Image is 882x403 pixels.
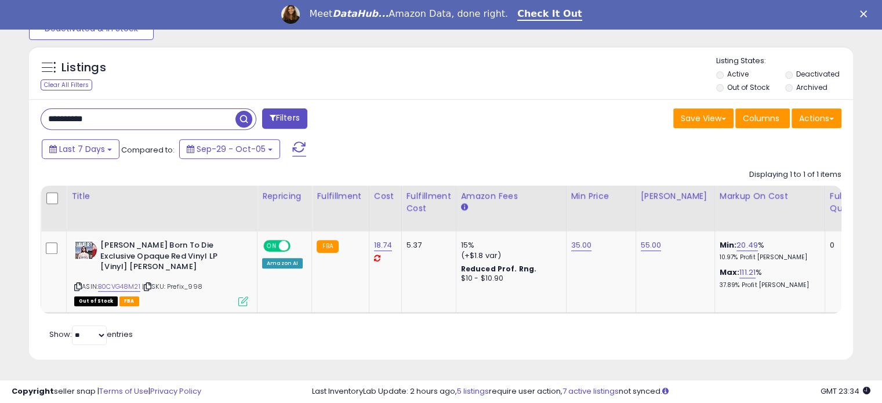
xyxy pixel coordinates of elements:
div: Cost [374,190,397,202]
div: 0 [830,240,866,250]
div: Clear All Filters [41,79,92,90]
div: Amazon Fees [461,190,561,202]
span: ON [264,241,279,251]
button: Sep-29 - Oct-05 [179,139,280,159]
th: The percentage added to the cost of goods (COGS) that forms the calculator for Min & Max prices. [714,186,825,231]
div: % [720,240,816,262]
a: Privacy Policy [150,386,201,397]
a: Check It Out [517,8,582,21]
label: Deactivated [796,69,839,79]
span: All listings that are currently out of stock and unavailable for purchase on Amazon [74,296,118,306]
div: Fulfillment [317,190,364,202]
div: Last InventoryLab Update: 2 hours ago, require user action, not synced. [312,386,870,397]
button: Filters [262,108,307,129]
span: Columns [743,112,779,124]
div: Min Price [571,190,631,202]
span: Show: entries [49,329,133,340]
a: 20.49 [736,239,758,251]
div: Close [860,10,872,17]
b: [PERSON_NAME] Born To Die Exclusive Opaque Red Vinyl LP [Vinyl] [PERSON_NAME] [100,240,241,275]
a: 111.21 [739,267,756,278]
div: 5.37 [406,240,447,250]
a: B0CVG48M21 [98,282,140,292]
b: Max: [720,267,740,278]
div: $10 - $10.90 [461,274,557,284]
div: Fulfillment Cost [406,190,451,215]
div: % [720,267,816,289]
button: Save View [673,108,734,128]
a: 5 listings [457,386,489,397]
div: seller snap | | [12,386,201,397]
span: | SKU: Prefix_998 [142,282,202,291]
div: (+$1.8 var) [461,250,557,261]
a: 55.00 [641,239,662,251]
div: Meet Amazon Data, done right. [309,8,508,20]
button: Last 7 Days [42,139,119,159]
span: OFF [289,241,307,251]
p: Listing States: [716,56,853,67]
span: Compared to: [121,144,175,155]
span: 2025-10-13 23:34 GMT [821,386,870,397]
span: Last 7 Days [59,143,105,155]
div: Fulfillable Quantity [830,190,870,215]
label: Out of Stock [727,82,770,92]
a: 7 active listings [562,386,619,397]
b: Min: [720,239,737,250]
button: Actions [792,108,841,128]
h5: Listings [61,60,106,76]
label: Active [727,69,749,79]
img: Profile image for Georgie [281,5,300,24]
small: FBA [317,240,338,253]
div: Displaying 1 to 1 of 1 items [749,169,841,180]
button: Columns [735,108,790,128]
small: Amazon Fees. [461,202,468,213]
b: Reduced Prof. Rng. [461,264,537,274]
strong: Copyright [12,386,54,397]
a: Terms of Use [99,386,148,397]
span: Sep-29 - Oct-05 [197,143,266,155]
div: ASIN: [74,240,248,304]
i: DataHub... [332,8,389,19]
a: 18.74 [374,239,393,251]
a: 35.00 [571,239,592,251]
span: FBA [119,296,139,306]
div: Title [71,190,252,202]
img: 612oWSKqecL._SL40_.jpg [74,240,97,260]
p: 37.89% Profit [PERSON_NAME] [720,281,816,289]
p: 10.97% Profit [PERSON_NAME] [720,253,816,262]
label: Archived [796,82,827,92]
div: Amazon AI [262,258,303,268]
div: 15% [461,240,557,250]
div: [PERSON_NAME] [641,190,710,202]
div: Repricing [262,190,307,202]
div: Markup on Cost [720,190,820,202]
